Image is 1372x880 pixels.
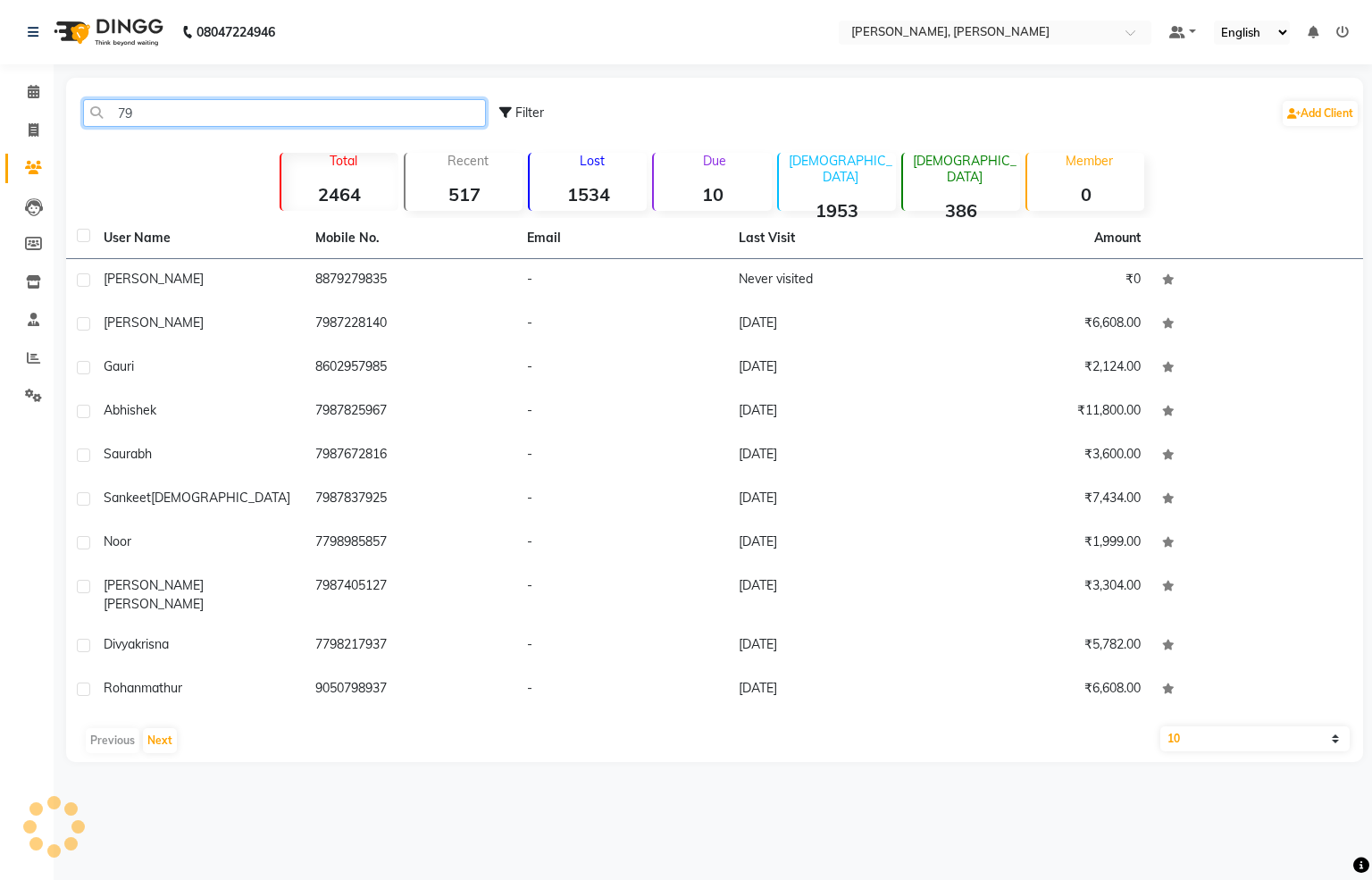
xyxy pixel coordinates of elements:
span: Filter [515,105,544,121]
td: ₹11,800.00 [940,390,1151,434]
p: Lost [537,153,647,169]
p: [DEMOGRAPHIC_DATA] [786,153,896,185]
td: 7987228140 [305,303,516,347]
img: logo [46,7,168,57]
td: - [516,390,728,434]
td: [DATE] [728,478,940,522]
th: User Name [93,218,305,259]
span: krisna [135,636,169,652]
p: Member [1034,153,1144,169]
span: [DEMOGRAPHIC_DATA] [151,490,290,506]
strong: 1534 [530,183,647,205]
td: - [516,624,728,668]
td: - [516,259,728,303]
td: - [516,566,728,624]
td: [DATE] [728,347,940,390]
span: divya [104,636,135,652]
td: - [516,434,728,478]
p: Total [289,153,398,169]
td: - [516,303,728,347]
span: mathur [141,680,182,696]
td: 8879279835 [305,259,516,303]
input: Search by Name/Mobile/Email/Code [83,99,486,127]
td: [DATE] [728,522,940,566]
td: - [516,522,728,566]
span: Noor [104,533,131,549]
a: Add Client [1283,101,1358,126]
td: ₹6,608.00 [940,668,1151,712]
td: - [516,347,728,390]
td: ₹1,999.00 [940,522,1151,566]
td: [DATE] [728,303,940,347]
td: 9050798937 [305,668,516,712]
td: ₹0 [940,259,1151,303]
span: Saurabh [104,446,152,462]
th: Email [516,218,728,259]
button: Next [143,728,177,753]
td: - [516,478,728,522]
span: Abhishek [104,402,156,418]
td: ₹2,124.00 [940,347,1151,390]
strong: 0 [1027,183,1144,205]
td: - [516,668,728,712]
strong: 1953 [779,199,896,222]
td: [DATE] [728,624,940,668]
td: 8602957985 [305,347,516,390]
th: Amount [1083,218,1151,258]
span: [PERSON_NAME] [104,577,204,593]
td: [DATE] [728,668,940,712]
td: ₹5,782.00 [940,624,1151,668]
td: ₹3,304.00 [940,566,1151,624]
td: ₹7,434.00 [940,478,1151,522]
td: [DATE] [728,390,940,434]
td: 7987405127 [305,566,516,624]
td: [DATE] [728,434,940,478]
span: rohan [104,680,141,696]
td: ₹6,608.00 [940,303,1151,347]
span: sankeet [104,490,151,506]
span: Gauri [104,358,134,374]
p: Due [657,153,771,169]
th: Mobile No. [305,218,516,259]
td: Never visited [728,259,940,303]
td: 7987825967 [305,390,516,434]
strong: 10 [654,183,771,205]
td: 7798985857 [305,522,516,566]
td: ₹3,600.00 [940,434,1151,478]
td: 7987672816 [305,434,516,478]
p: Recent [413,153,523,169]
span: [PERSON_NAME] [104,271,204,287]
span: [PERSON_NAME] [104,596,204,612]
strong: 386 [903,199,1020,222]
td: 7798217937 [305,624,516,668]
p: [DEMOGRAPHIC_DATA] [910,153,1020,185]
th: Last Visit [728,218,940,259]
b: 08047224946 [197,7,275,57]
strong: 517 [406,183,523,205]
td: 7987837925 [305,478,516,522]
td: [DATE] [728,566,940,624]
span: [PERSON_NAME] [104,314,204,331]
strong: 2464 [281,183,398,205]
